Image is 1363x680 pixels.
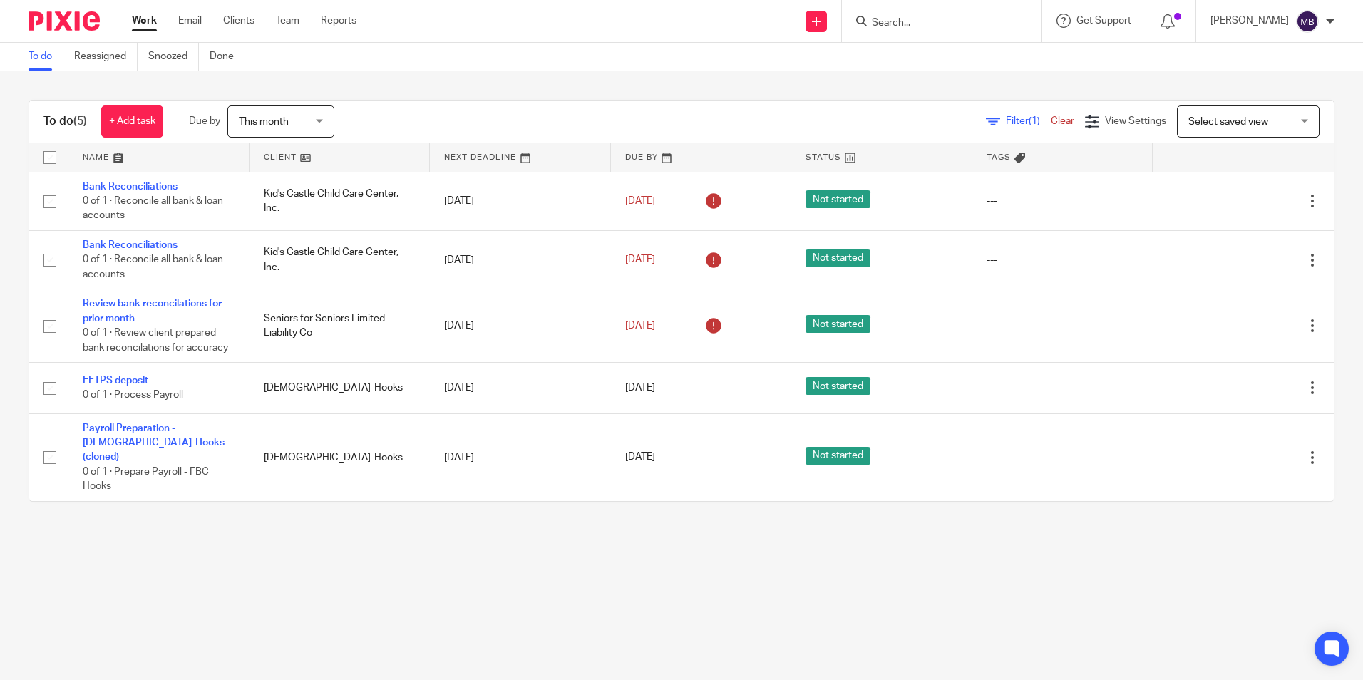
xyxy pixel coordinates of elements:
[625,196,655,206] span: [DATE]
[83,328,228,353] span: 0 of 1 · Review client prepared bank reconcilations for accuracy
[870,17,999,30] input: Search
[83,423,225,463] a: Payroll Preparation - [DEMOGRAPHIC_DATA]-Hooks (cloned)
[430,413,611,501] td: [DATE]
[806,377,870,395] span: Not started
[73,115,87,127] span: (5)
[430,230,611,289] td: [DATE]
[987,319,1139,333] div: ---
[1006,116,1051,126] span: Filter
[101,105,163,138] a: + Add task
[29,43,63,71] a: To do
[189,114,220,128] p: Due by
[1076,16,1131,26] span: Get Support
[29,11,100,31] img: Pixie
[250,230,431,289] td: Kid's Castle Child Care Center, Inc.
[210,43,245,71] a: Done
[1105,116,1166,126] span: View Settings
[1051,116,1074,126] a: Clear
[83,196,223,221] span: 0 of 1 · Reconcile all bank & loan accounts
[83,467,209,492] span: 0 of 1 · Prepare Payroll - FBC Hooks
[74,43,138,71] a: Reassigned
[43,114,87,129] h1: To do
[806,190,870,208] span: Not started
[223,14,254,28] a: Clients
[250,172,431,230] td: Kid's Castle Child Care Center, Inc.
[1029,116,1040,126] span: (1)
[1188,117,1268,127] span: Select saved view
[987,194,1139,208] div: ---
[83,182,178,192] a: Bank Reconciliations
[250,363,431,413] td: [DEMOGRAPHIC_DATA]-Hooks
[987,253,1139,267] div: ---
[430,363,611,413] td: [DATE]
[625,383,655,393] span: [DATE]
[987,153,1011,161] span: Tags
[83,255,223,280] span: 0 of 1 · Reconcile all bank & loan accounts
[132,14,157,28] a: Work
[83,376,148,386] a: EFTPS deposit
[806,447,870,465] span: Not started
[250,289,431,363] td: Seniors for Seniors Limited Liability Co
[276,14,299,28] a: Team
[83,240,178,250] a: Bank Reconciliations
[239,117,289,127] span: This month
[148,43,199,71] a: Snoozed
[178,14,202,28] a: Email
[806,249,870,267] span: Not started
[430,289,611,363] td: [DATE]
[625,321,655,331] span: [DATE]
[430,172,611,230] td: [DATE]
[1210,14,1289,28] p: [PERSON_NAME]
[987,450,1139,465] div: ---
[250,413,431,501] td: [DEMOGRAPHIC_DATA]-Hooks
[625,255,655,265] span: [DATE]
[83,391,183,401] span: 0 of 1 · Process Payroll
[83,299,222,323] a: Review bank reconcilations for prior month
[625,453,655,463] span: [DATE]
[806,315,870,333] span: Not started
[321,14,356,28] a: Reports
[987,381,1139,395] div: ---
[1296,10,1319,33] img: svg%3E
